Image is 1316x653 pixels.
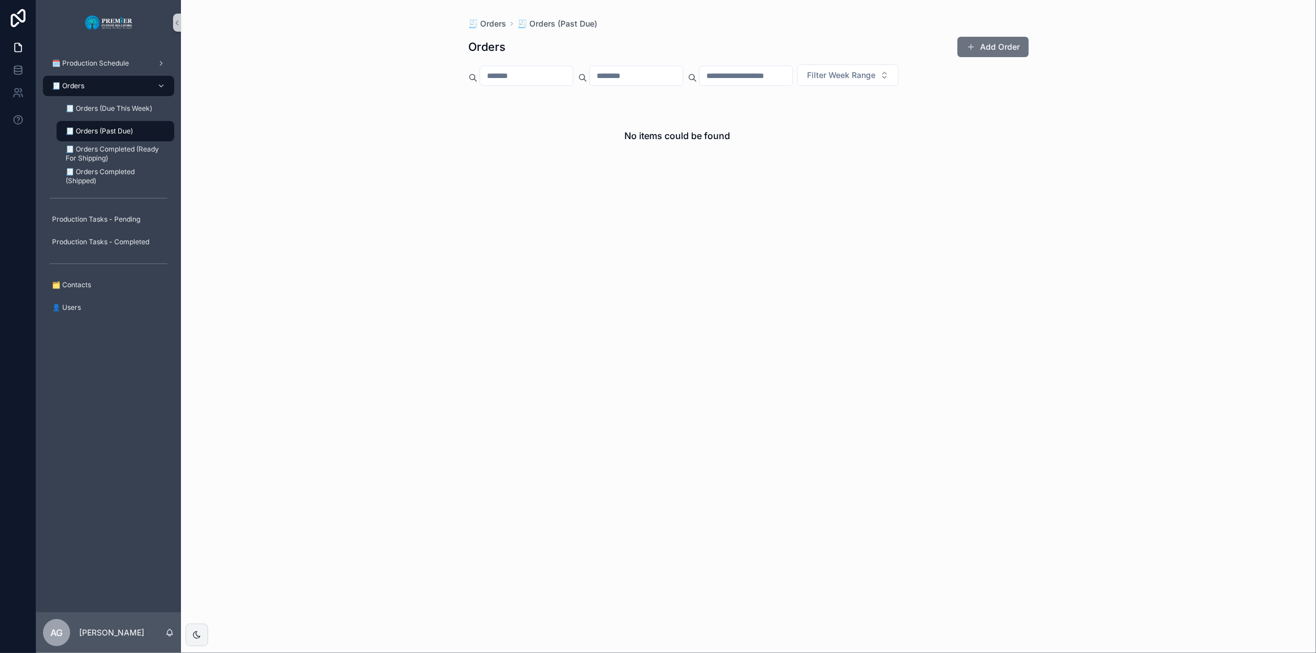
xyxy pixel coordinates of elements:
span: Production Tasks - Completed [52,237,149,247]
h2: No items could be found [624,129,730,142]
a: 👤 Users [43,297,174,318]
span: 🧾 Orders Completed (Ready For Shipping) [66,145,163,163]
img: App logo [84,14,133,32]
button: Select Button [797,64,899,86]
span: Production Tasks - Pending [52,215,140,224]
span: 🧾 Orders [52,81,84,90]
a: 🧾 Orders Completed (Ready For Shipping) [57,144,174,164]
div: scrollable content [36,45,181,332]
span: 🧾 Orders Completed (Shipped) [66,167,163,185]
span: 🧾 Orders (Past Due) [66,127,133,136]
span: 🧾 Orders (Due This Week) [66,104,152,113]
a: 🗓️ Production Schedule [43,53,174,73]
span: 👤 Users [52,303,81,312]
a: 🧾 Orders Completed (Shipped) [57,166,174,187]
span: AG [50,626,63,639]
span: 🗓️ Production Schedule [52,59,129,68]
button: Add Order [957,37,1029,57]
a: Production Tasks - Pending [43,209,174,230]
a: 🗂️ Contacts [43,275,174,295]
a: 🧾 Orders (Due This Week) [57,98,174,119]
a: 🧾 Orders [43,76,174,96]
p: [PERSON_NAME] [79,627,144,638]
a: Production Tasks - Completed [43,232,174,252]
span: Filter Week Range [807,70,875,81]
h1: Orders [468,39,506,55]
span: 🗂️ Contacts [52,280,91,289]
a: 🧾 Orders (Past Due) [57,121,174,141]
a: 🧾 Orders [468,18,506,29]
a: 🧾 Orders (Past Due) [517,18,597,29]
